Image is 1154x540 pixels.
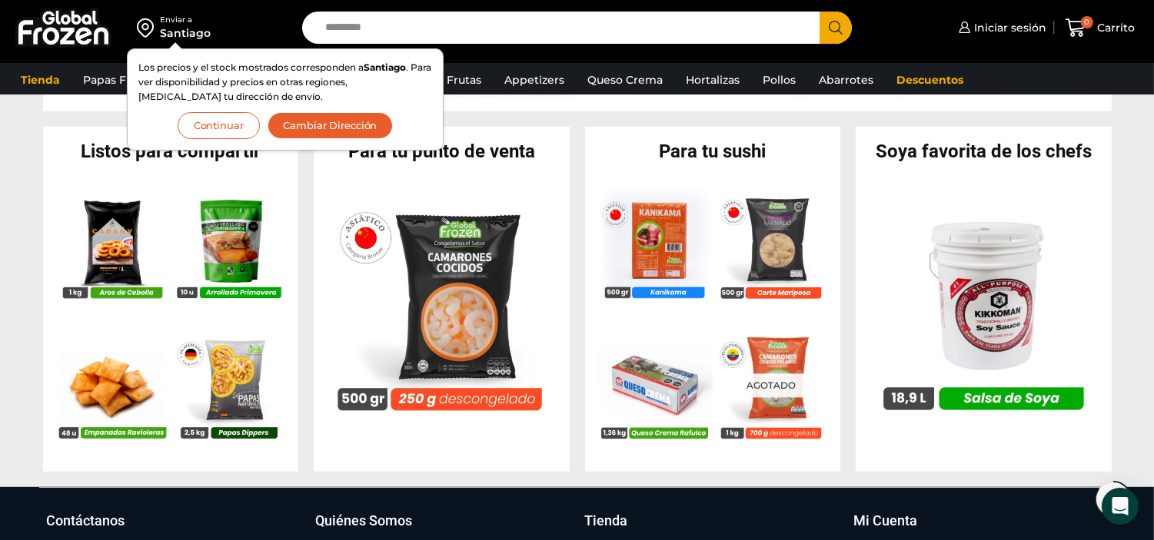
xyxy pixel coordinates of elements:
[970,20,1046,35] span: Iniciar sesión
[75,65,158,94] a: Papas Fritas
[160,15,211,25] div: Enviar a
[268,112,394,139] button: Cambiar Dirección
[316,511,413,531] h3: Quiénes Somos
[1093,20,1135,35] span: Carrito
[314,142,570,161] h2: Para tu punto de venta
[580,65,670,94] a: Queso Crema
[160,25,211,41] div: Santiago
[43,142,299,161] h2: Listos para compartir
[811,65,881,94] a: Abarrotes
[47,511,125,531] h3: Contáctanos
[138,60,432,104] p: Los precios y el stock mostrados corresponden a . Para ver disponibilidad y precios en otras regi...
[364,61,406,73] strong: Santiago
[678,65,747,94] a: Hortalizas
[1102,488,1139,525] div: Open Intercom Messenger
[137,15,160,41] img: address-field-icon.svg
[889,65,971,94] a: Descuentos
[13,65,68,94] a: Tienda
[856,142,1112,161] h2: Soya favorita de los chefs
[955,12,1046,43] a: Iniciar sesión
[735,374,806,398] p: Agotado
[820,12,852,44] button: Search button
[1081,16,1093,28] span: 0
[585,142,841,161] h2: Para tu sushi
[585,511,628,531] h3: Tienda
[178,112,260,139] button: Continuar
[854,511,918,531] h3: Mi Cuenta
[1062,10,1139,46] a: 0 Carrito
[497,65,572,94] a: Appetizers
[755,65,803,94] a: Pollos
